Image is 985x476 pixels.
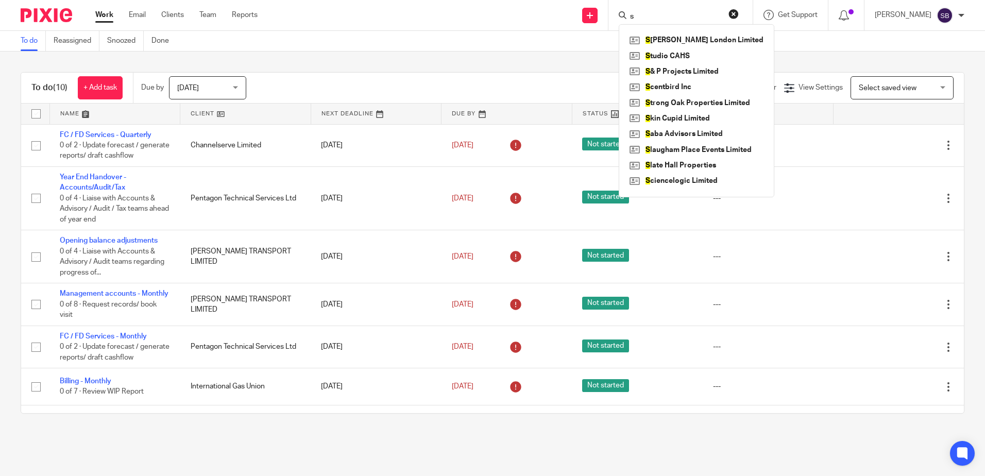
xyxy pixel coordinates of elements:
a: Year End Handover - Accounts/Audit/Tax [60,174,126,191]
td: Channelserve Limited [180,124,311,166]
a: Work [95,10,113,20]
a: Clients [161,10,184,20]
td: Pentagon Technical Services Ltd [180,326,311,368]
p: Due by [141,82,164,93]
a: Management accounts - Monthly [60,290,168,297]
div: --- [713,193,823,203]
span: Not started [582,138,629,150]
span: 0 of 4 · Liaise with Accounts & Advisory / Audit / Tax teams ahead of year end [60,195,169,223]
td: [DATE] [311,326,441,368]
span: 0 of 4 · Liaise with Accounts & Advisory / Audit teams regarding progress of... [60,248,164,276]
a: Reassigned [54,31,99,51]
input: Search [629,12,722,22]
span: [DATE] [177,84,199,92]
span: [DATE] [452,142,473,149]
td: [DATE] [311,283,441,326]
a: Email [129,10,146,20]
td: Pentagon Technical Services Ltd [180,166,311,230]
span: 0 of 8 · Request records/ book visit [60,301,157,319]
a: Done [151,31,177,51]
span: Not started [582,379,629,392]
td: [DATE] [311,166,441,230]
span: [DATE] [452,301,473,308]
p: [PERSON_NAME] [875,10,931,20]
a: FC / FD Services - Quarterly [60,131,151,139]
a: To do [21,31,46,51]
span: Get Support [778,11,818,19]
img: Pixie [21,8,72,22]
span: 0 of 2 · Update forecast / generate reports/ draft cashflow [60,343,169,361]
div: --- [713,342,823,352]
span: [DATE] [452,383,473,390]
div: --- [713,251,823,262]
td: [DATE] [311,368,441,405]
span: Not started [582,297,629,310]
div: --- [713,381,823,392]
img: svg%3E [937,7,953,24]
a: Snoozed [107,31,144,51]
span: Select saved view [859,84,916,92]
a: Reports [232,10,258,20]
td: [PERSON_NAME] TRANSPORT LIMITED [180,283,311,326]
div: --- [713,299,823,310]
span: Not started [582,249,629,262]
td: [PERSON_NAME] TRANSPORT LIMITED [180,230,311,283]
td: [DATE] [311,124,441,166]
a: Team [199,10,216,20]
td: [DATE] [311,230,441,283]
td: International Gas Union [180,368,311,405]
a: Billing - Monthly [60,378,111,385]
span: (10) [53,83,67,92]
span: [DATE] [452,195,473,202]
span: 0 of 7 · Review WIP Report [60,388,144,396]
h1: To do [31,82,67,93]
td: [DATE] [311,405,441,441]
span: 0 of 2 · Update forecast / generate reports/ draft cashflow [60,142,169,160]
span: Not started [582,191,629,203]
span: [DATE] [452,343,473,350]
a: + Add task [78,76,123,99]
a: FC / FD Services - Monthly [60,333,147,340]
td: Transfor Digital Media Marketing Inc [180,405,311,441]
a: Opening balance adjustments [60,237,158,244]
span: [DATE] [452,253,473,260]
span: Not started [582,339,629,352]
span: View Settings [799,84,843,91]
button: Clear [728,9,739,19]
